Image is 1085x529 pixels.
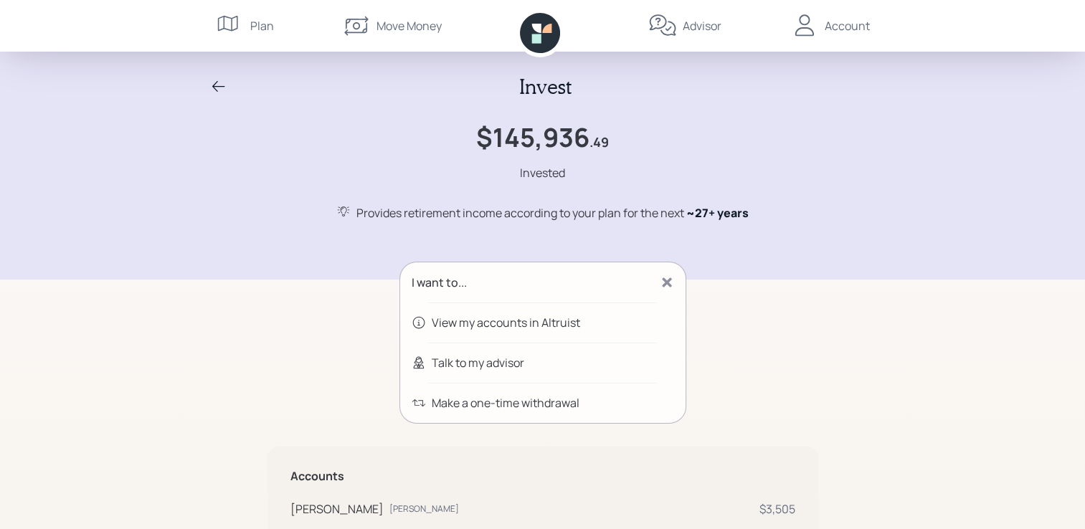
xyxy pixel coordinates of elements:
[519,75,572,99] h2: Invest
[432,314,580,331] div: View my accounts in Altruist
[759,500,795,518] div: $3,505
[825,17,870,34] div: Account
[432,354,524,371] div: Talk to my advisor
[250,17,274,34] div: Plan
[686,205,749,221] span: ~ 27+ years
[376,17,442,34] div: Move Money
[389,502,459,515] div: [PERSON_NAME]
[683,17,721,34] div: Advisor
[432,394,579,411] div: Make a one-time withdrawal
[290,500,384,518] div: [PERSON_NAME]
[290,470,795,483] h5: Accounts
[589,135,609,151] h4: .49
[412,274,467,291] div: I want to...
[520,164,565,181] div: Invested
[476,122,589,153] h1: $145,936
[356,204,749,221] div: Provides retirement income according to your plan for the next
